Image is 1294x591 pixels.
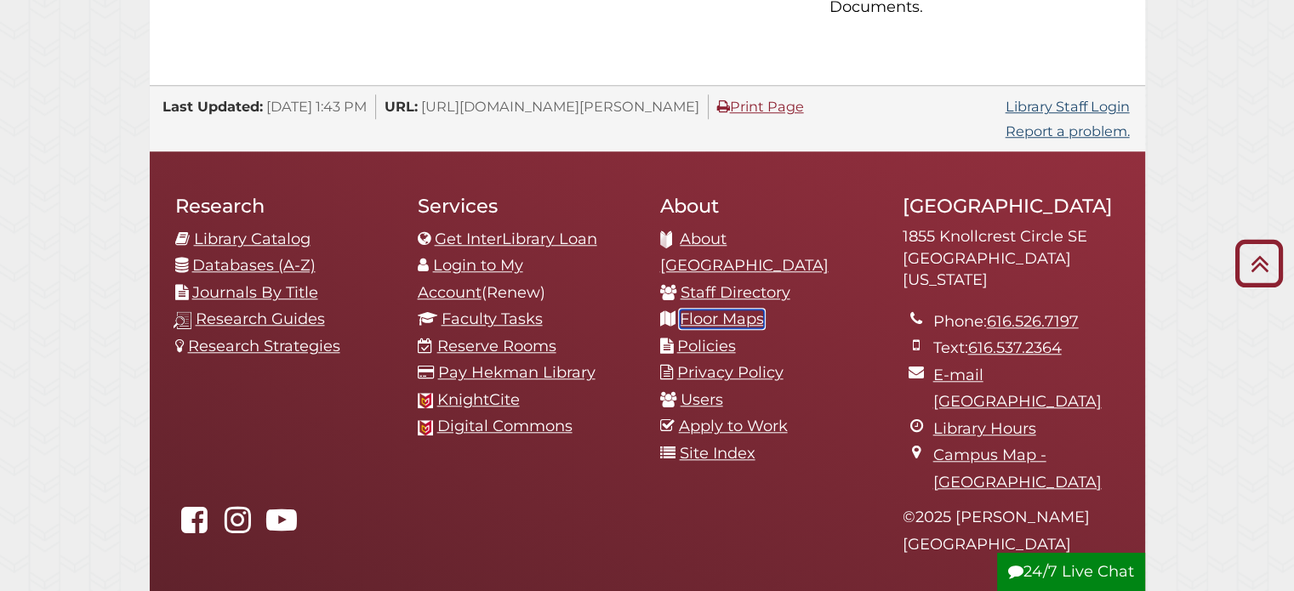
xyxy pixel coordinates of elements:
[194,230,311,248] a: Library Catalog
[1006,98,1130,115] a: Library Staff Login
[192,256,316,275] a: Databases (A-Z)
[196,310,325,328] a: Research Guides
[385,98,418,115] span: URL:
[680,310,764,328] a: Floor Maps
[933,446,1102,492] a: Campus Map - [GEOGRAPHIC_DATA]
[437,417,573,435] a: Digital Commons
[174,311,191,329] img: research-guides-icon-white_37x37.png
[933,366,1102,412] a: E-mail [GEOGRAPHIC_DATA]
[660,194,877,218] h2: About
[968,338,1062,357] a: 616.537.2364
[438,363,596,382] a: Pay Hekman Library
[418,253,635,306] li: (Renew)
[677,363,784,382] a: Privacy Policy
[903,504,1120,558] p: © 2025 [PERSON_NAME][GEOGRAPHIC_DATA]
[175,516,214,535] a: Hekman Library on Facebook
[442,310,543,328] a: Faculty Tasks
[418,256,523,302] a: Login to My Account
[677,337,736,355] a: Policies
[418,420,433,435] img: Calvin favicon logo
[987,312,1079,331] a: 616.526.7197
[219,516,258,535] a: hekmanlibrary on Instagram
[903,226,1120,292] address: 1855 Knollcrest Circle SE [GEOGRAPHIC_DATA][US_STATE]
[421,98,699,115] span: [URL][DOMAIN_NAME][PERSON_NAME]
[192,283,318,302] a: Journals By Title
[437,337,556,355] a: Reserve Rooms
[681,390,723,409] a: Users
[679,417,788,435] a: Apply to Work
[933,419,1036,438] a: Library Hours
[1006,122,1130,139] a: Report a problem.
[680,444,755,463] a: Site Index
[1228,249,1290,277] a: Back to Top
[266,98,367,115] span: [DATE] 1:43 PM
[903,194,1120,218] h2: [GEOGRAPHIC_DATA]
[418,393,433,408] img: Calvin favicon logo
[418,194,635,218] h2: Services
[175,194,392,218] h2: Research
[717,99,730,113] i: Print Page
[933,335,1120,362] li: Text:
[717,98,804,115] a: Print Page
[188,337,340,355] a: Research Strategies
[437,390,520,409] a: KnightCite
[262,516,301,535] a: Hekman Library on YouTube
[162,98,263,115] span: Last Updated:
[933,309,1120,336] li: Phone:
[435,230,597,248] a: Get InterLibrary Loan
[681,283,790,302] a: Staff Directory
